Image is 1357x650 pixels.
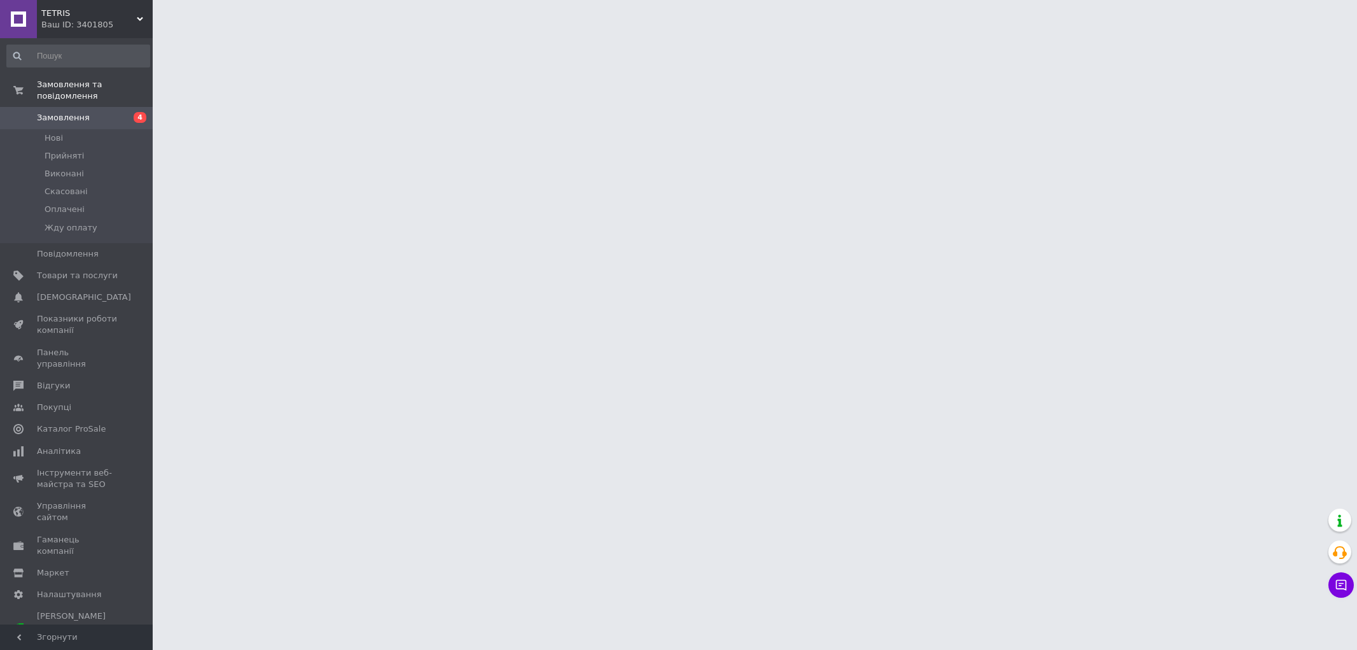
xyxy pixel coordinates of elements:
span: Панель управління [37,347,118,370]
span: Замовлення та повідомлення [37,79,153,102]
span: Товари та послуги [37,270,118,281]
span: Інструменти веб-майстра та SEO [37,467,118,490]
span: Покупці [37,402,71,413]
span: 4 [134,112,146,123]
span: Відгуки [37,380,70,392]
span: Жду оплату [45,222,97,234]
div: Ваш ID: 3401805 [41,19,153,31]
input: Пошук [6,45,150,67]
span: Аналітика [37,446,81,457]
button: Чат з покупцем [1328,572,1354,598]
span: Налаштування [37,589,102,600]
span: Нові [45,132,63,144]
span: Маркет [37,567,69,579]
span: Замовлення [37,112,90,124]
span: Оплачені [45,204,85,215]
span: Показники роботи компанії [37,313,118,336]
span: Каталог ProSale [37,423,106,435]
span: [PERSON_NAME] та рахунки [37,611,118,646]
span: Прийняті [45,150,84,162]
span: Гаманець компанії [37,534,118,557]
span: TETRIS [41,8,137,19]
span: Скасовані [45,186,88,197]
span: Повідомлення [37,248,99,260]
span: Управління сайтом [37,500,118,523]
span: Виконані [45,168,84,180]
span: [DEMOGRAPHIC_DATA] [37,292,131,303]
